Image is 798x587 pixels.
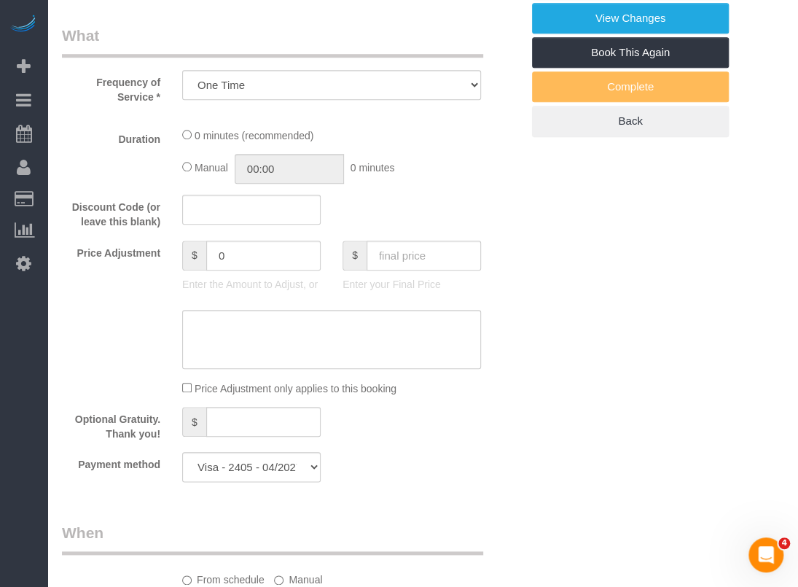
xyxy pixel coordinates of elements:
[343,241,367,271] span: $
[195,130,313,141] span: 0 minutes (recommended)
[51,70,171,104] label: Frequency of Service *
[62,25,483,58] legend: What
[532,3,729,34] a: View Changes
[343,277,481,292] p: Enter your Final Price
[51,127,171,147] label: Duration
[532,106,729,136] a: Back
[51,407,171,441] label: Optional Gratuity. Thank you!
[182,407,206,437] span: $
[778,537,790,549] span: 4
[182,575,192,585] input: From schedule
[195,162,228,174] span: Manual
[532,37,729,68] a: Book This Again
[182,277,321,292] p: Enter the Amount to Adjust, or
[274,575,283,585] input: Manual
[195,383,396,394] span: Price Adjustment only applies to this booking
[51,195,171,229] label: Discount Code (or leave this blank)
[748,537,783,572] iframe: Intercom live chat
[182,241,206,271] span: $
[182,567,265,587] label: From schedule
[51,241,171,260] label: Price Adjustment
[274,567,322,587] label: Manual
[367,241,481,271] input: final price
[51,452,171,472] label: Payment method
[9,15,38,35] img: Automaid Logo
[351,162,395,174] span: 0 minutes
[62,522,483,555] legend: When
